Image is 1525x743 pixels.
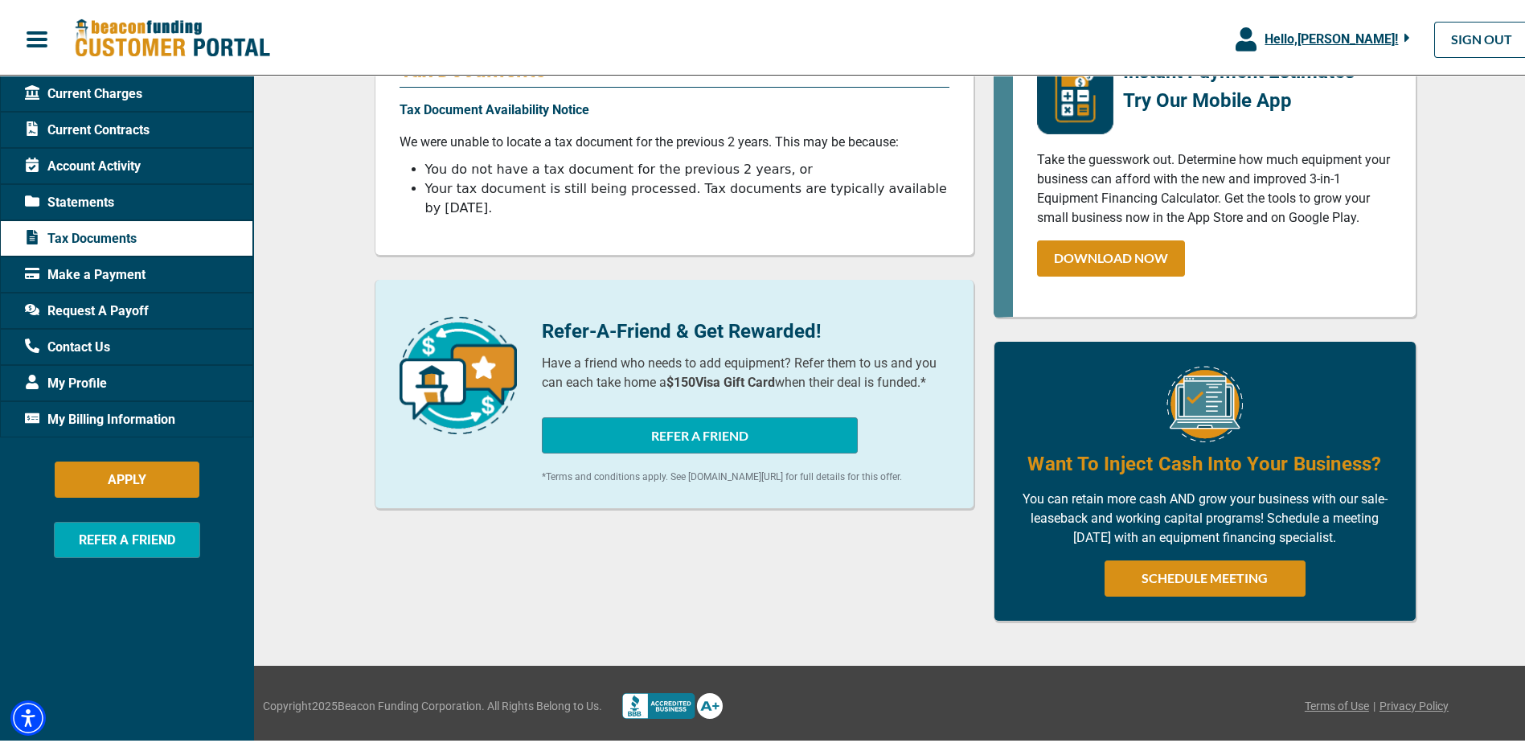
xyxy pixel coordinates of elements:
p: Take the guesswork out. Determine how much equipment your business can afford with the new and im... [1037,147,1392,224]
span: Tax Documents [25,226,137,245]
img: Beacon Funding Customer Portal Logo [74,15,270,56]
span: My Profile [25,371,107,390]
b: $150 Visa Gift Card [666,371,775,387]
span: Make a Payment [25,262,146,281]
p: Try Our Mobile App [1123,83,1355,112]
button: REFER A FRIEND [54,519,200,555]
a: DOWNLOAD NOW [1037,237,1185,273]
h4: Want To Inject Cash Into Your Business? [1027,447,1381,474]
li: You do not have a tax document for the previous 2 years, or [425,157,949,176]
img: Equipment Financing Online Image [1166,363,1243,439]
span: Account Activity [25,154,141,173]
button: REFER A FRIEND [542,414,858,450]
p: Tax Document Availability Notice [400,97,949,117]
img: mobile-app-logo.png [1037,54,1113,131]
a: Terms of Use [1305,695,1369,712]
p: You can retain more cash AND grow your business with our sale-leaseback and working capital progr... [1019,486,1392,544]
a: Privacy Policy [1379,695,1449,712]
button: APPLY [55,458,199,495]
span: Contact Us [25,335,110,354]
span: My Billing Information [25,407,175,426]
span: Current Contracts [25,117,150,137]
p: Refer-A-Friend & Get Rewarded! [542,314,949,343]
span: Current Charges [25,81,142,101]
img: refer-a-friend-icon.png [400,314,517,431]
p: Have a friend who needs to add equipment? Refer them to us and you can each take home a when thei... [542,351,949,389]
div: Accessibility Menu [10,697,46,733]
p: *Terms and conditions apply. See [DOMAIN_NAME][URL] for full details for this offer. [542,466,949,481]
a: SCHEDULE MEETING [1105,557,1306,593]
span: Request A Payoff [25,298,149,318]
li: Your tax document is still being processed. Tax documents are typically available by [DATE]. [425,176,949,215]
span: Copyright 2025 Beacon Funding Corporation. All Rights Belong to Us. [263,695,602,712]
img: Better Bussines Beareau logo A+ [622,690,723,716]
span: | [1373,695,1375,712]
span: Statements [25,190,114,209]
p: We were unable to locate a tax document for the previous 2 years. This may be because: [400,129,949,149]
span: Hello, [PERSON_NAME] ! [1265,28,1398,43]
